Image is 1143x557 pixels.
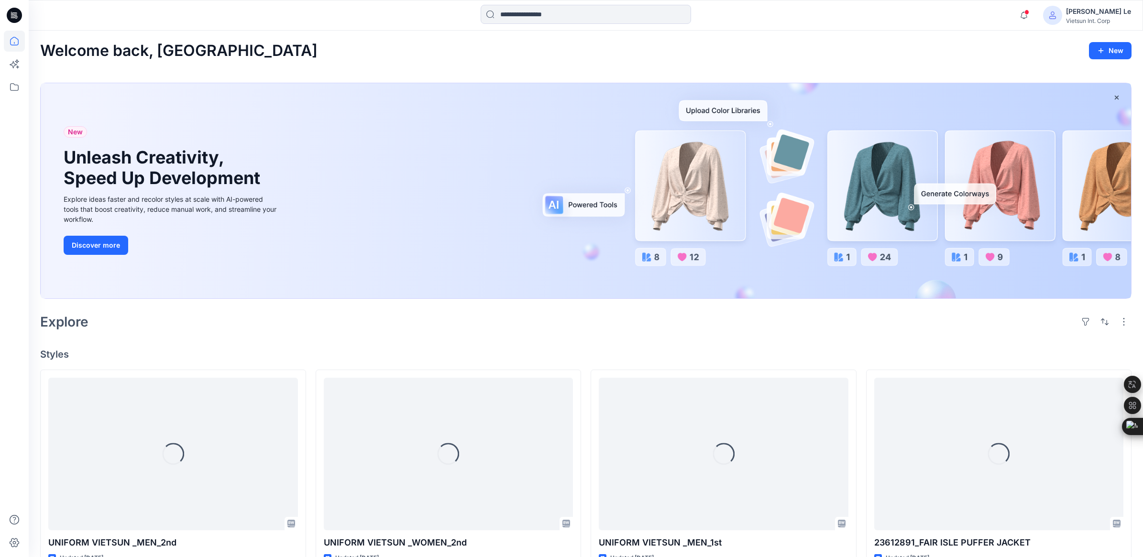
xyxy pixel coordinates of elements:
[68,126,83,138] span: New
[874,536,1124,549] p: 23612891_FAIR ISLE PUFFER JACKET
[64,236,279,255] a: Discover more
[1066,6,1131,17] div: [PERSON_NAME] Le
[64,236,128,255] button: Discover more
[64,194,279,224] div: Explore ideas faster and recolor styles at scale with AI-powered tools that boost creativity, red...
[40,349,1132,360] h4: Styles
[1066,17,1131,24] div: Vietsun Int. Corp
[64,147,264,188] h1: Unleash Creativity, Speed Up Development
[324,536,573,549] p: UNIFORM VIETSUN _WOMEN_2nd
[48,536,298,549] p: UNIFORM VIETSUN _MEN_2nd
[40,42,318,60] h2: Welcome back, [GEOGRAPHIC_DATA]
[1089,42,1132,59] button: New
[1049,11,1056,19] svg: avatar
[40,314,88,329] h2: Explore
[599,536,848,549] p: UNIFORM VIETSUN _MEN_1st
